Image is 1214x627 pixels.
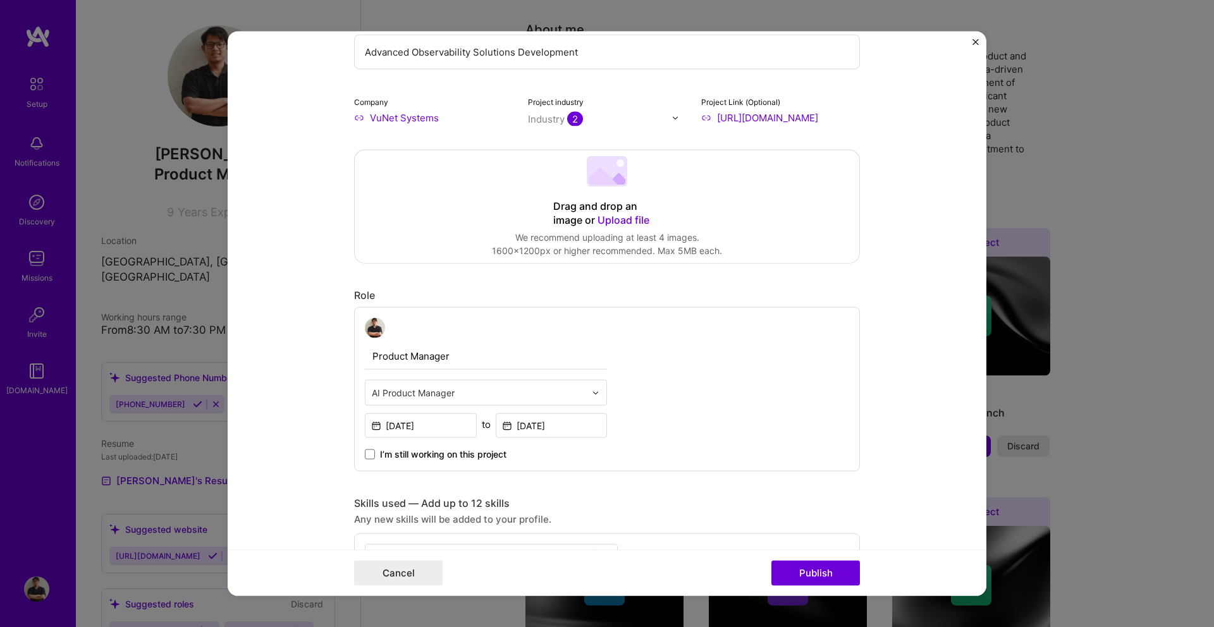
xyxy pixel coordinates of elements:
[553,200,661,228] div: Drag and drop an image or
[567,112,583,126] span: 2
[671,114,679,121] img: drop icon
[354,97,388,107] label: Company
[354,289,860,302] div: Role
[354,150,860,264] div: Drag and drop an image or Upload fileWe recommend uploading at least 4 images.1600x1200px or high...
[701,97,780,107] label: Project Link (Optional)
[365,413,477,438] input: Date
[528,97,584,107] label: Project industry
[380,448,506,461] span: I’m still working on this project
[365,343,607,370] input: Role Name
[354,497,860,510] div: Skills used — Add up to 12 skills
[771,560,860,585] button: Publish
[592,389,599,396] img: drop icon
[496,413,608,438] input: Date
[482,418,491,431] div: to
[972,39,979,52] button: Close
[354,111,513,125] input: Enter name or website
[492,231,722,244] div: We recommend uploading at least 4 images.
[354,513,860,526] div: Any new skills will be added to your profile.
[528,113,583,126] div: Industry
[701,111,860,125] input: Enter link
[492,244,722,257] div: 1600x1200px or higher recommended. Max 5MB each.
[354,35,860,70] input: Enter the name of the project
[598,214,649,226] span: Upload file
[354,560,443,585] button: Cancel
